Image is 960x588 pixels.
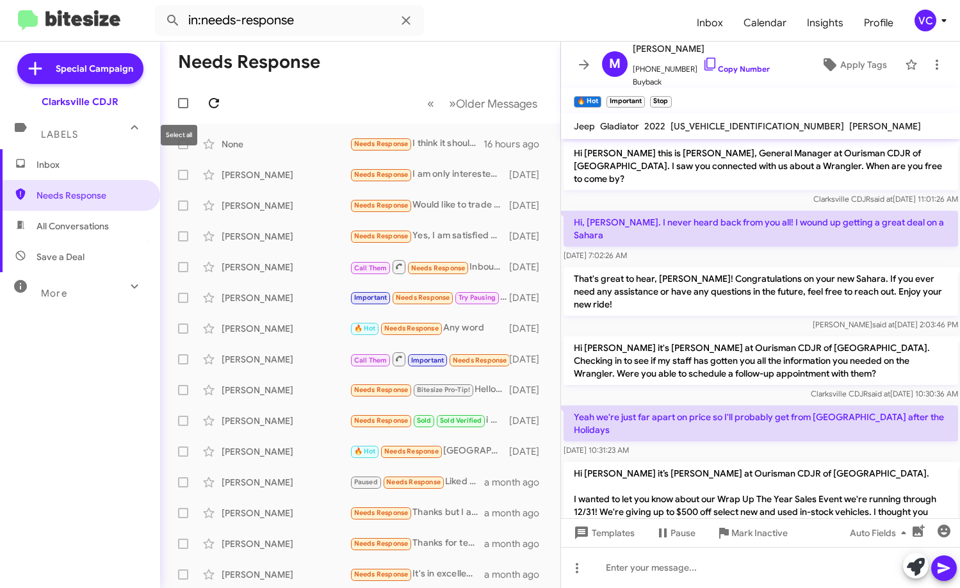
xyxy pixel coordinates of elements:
[633,41,770,56] span: [PERSON_NAME]
[509,199,550,212] div: [DATE]
[350,321,509,336] div: Any word
[384,324,439,332] span: Needs Response
[706,521,798,544] button: Mark Inactive
[222,291,350,304] div: [PERSON_NAME]
[797,4,854,42] a: Insights
[509,168,550,181] div: [DATE]
[350,475,484,489] div: Liked “Thank you for the update.”
[350,536,484,551] div: Thanks for texting us. We will be with you shortly. In the meantime, you can use this link to sav...
[606,96,645,108] small: Important
[453,356,507,364] span: Needs Response
[354,170,409,179] span: Needs Response
[574,96,601,108] small: 🔥 Hot
[427,95,434,111] span: «
[41,288,67,299] span: More
[600,120,639,132] span: Gladiator
[509,414,550,427] div: [DATE]
[650,96,671,108] small: Stop
[350,382,509,397] div: Hello [PERSON_NAME], I asked the team for a pre purchase inspection. But never heard back. I can'...
[484,568,549,581] div: a month ago
[411,356,444,364] span: Important
[509,230,550,243] div: [DATE]
[571,521,635,544] span: Templates
[222,353,350,366] div: [PERSON_NAME]
[222,445,350,458] div: [PERSON_NAME]
[350,259,509,275] div: Inbound Call
[456,97,537,111] span: Older Messages
[564,445,629,455] span: [DATE] 10:31:23 AM
[633,76,770,88] span: Buyback
[42,95,118,108] div: Clarksville CDJR
[396,293,450,302] span: Needs Response
[854,4,904,42] a: Profile
[731,521,788,544] span: Mark Inactive
[484,138,550,151] div: 16 hours ago
[733,4,797,42] a: Calendar
[350,444,509,459] div: [GEOGRAPHIC_DATA]
[671,521,696,544] span: Pause
[222,199,350,212] div: [PERSON_NAME]
[509,353,550,366] div: [DATE]
[872,320,894,329] span: said at
[671,120,844,132] span: [US_VEHICLE_IDENTIFICATION_NUMBER]
[441,90,545,117] button: Next
[850,521,911,544] span: Auto Fields
[222,568,350,581] div: [PERSON_NAME]
[564,336,958,385] p: Hi [PERSON_NAME] it's [PERSON_NAME] at Ourisman CDJR of [GEOGRAPHIC_DATA]. Checking in to see if ...
[870,194,892,204] span: said at
[808,53,899,76] button: Apply Tags
[849,120,921,132] span: [PERSON_NAME]
[350,351,509,367] div: What steps
[155,5,424,36] input: Search
[222,138,350,151] div: None
[644,120,665,132] span: 2022
[509,384,550,396] div: [DATE]
[484,507,549,519] div: a month ago
[354,324,376,332] span: 🔥 Hot
[222,230,350,243] div: [PERSON_NAME]
[484,476,549,489] div: a month ago
[609,54,621,74] span: M
[564,405,958,441] p: Yeah we're just far apart on price so I'll probably get from [GEOGRAPHIC_DATA] after the Holidays
[459,293,496,302] span: Try Pausing
[354,478,378,486] span: Paused
[37,250,85,263] span: Save a Deal
[37,220,109,233] span: All Conversations
[564,462,958,562] p: Hi [PERSON_NAME] it’s [PERSON_NAME] at Ourisman CDJR of [GEOGRAPHIC_DATA]. I wanted to let you kn...
[840,53,887,76] span: Apply Tags
[384,447,439,455] span: Needs Response
[354,386,409,394] span: Needs Response
[417,416,432,425] span: Sold
[37,189,145,202] span: Needs Response
[440,416,482,425] span: Sold Verified
[509,445,550,458] div: [DATE]
[574,120,595,132] span: Jeep
[222,384,350,396] div: [PERSON_NAME]
[354,293,387,302] span: Important
[354,201,409,209] span: Needs Response
[222,322,350,335] div: [PERSON_NAME]
[178,52,320,72] h1: Needs Response
[645,521,706,544] button: Pause
[564,142,958,190] p: Hi [PERSON_NAME] this is [PERSON_NAME], General Manager at Ourisman CDJR of [GEOGRAPHIC_DATA]. I ...
[867,389,890,398] span: said at
[37,158,145,171] span: Inbox
[915,10,936,31] div: VC
[354,539,409,548] span: Needs Response
[564,211,958,247] p: Hi, [PERSON_NAME]. I never heard back from you all! I wound up getting a great deal on a Sahara
[350,136,484,151] div: I think it should be entitled to my oil change and car rotation. Unfortunately it expired with it...
[687,4,733,42] a: Inbox
[703,64,770,74] a: Copy Number
[904,10,946,31] button: VC
[354,416,409,425] span: Needs Response
[420,90,545,117] nav: Page navigation example
[813,194,957,204] span: Clarksville CDJR [DATE] 11:01:26 AM
[449,95,456,111] span: »
[350,567,484,582] div: It's in excellent condition and has 21,000 miles. No issues. If you could give me a range, I'd li...
[222,168,350,181] div: [PERSON_NAME]
[161,125,197,145] div: Select all
[810,389,957,398] span: Clarksville CDJR [DATE] 10:30:36 AM
[222,507,350,519] div: [PERSON_NAME]
[222,414,350,427] div: [PERSON_NAME]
